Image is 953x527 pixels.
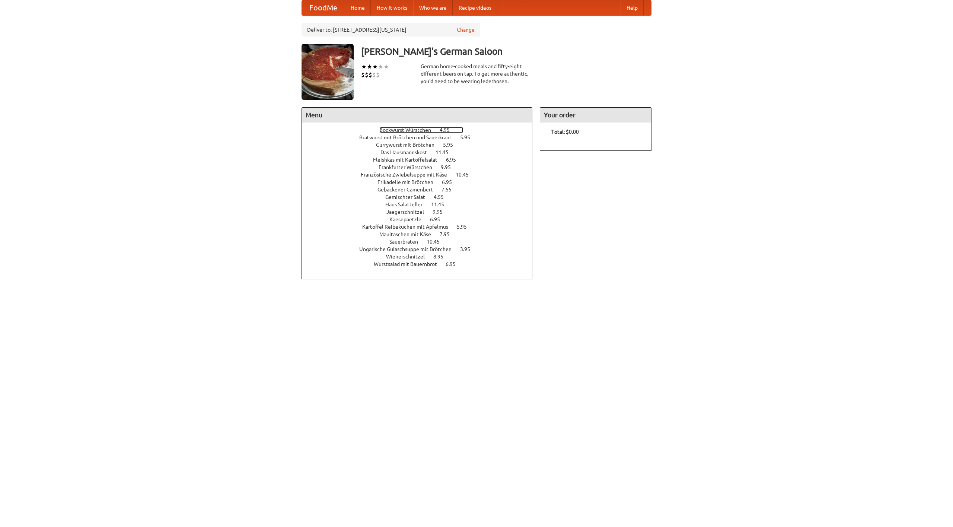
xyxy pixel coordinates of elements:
[460,134,478,140] span: 5.95
[379,164,440,170] span: Frankfurter Würstchen
[361,71,365,79] li: $
[389,216,454,222] a: Kaesepaetzle 6.95
[379,231,439,237] span: Maultaschen mit Käse
[372,63,378,71] li: ★
[446,261,463,267] span: 6.95
[441,164,458,170] span: 9.95
[389,239,425,245] span: Sauerbraten
[367,63,372,71] li: ★
[376,142,442,148] span: Currywurst mit Brötchen
[442,187,459,193] span: 7.55
[383,63,389,71] li: ★
[359,246,459,252] span: Ungarische Gulaschsuppe mit Brötchen
[386,209,431,215] span: Jaegerschnitzel
[457,224,474,230] span: 5.95
[302,108,532,123] h4: Menu
[374,261,469,267] a: Wurstsalad mit Bauernbrot 6.95
[379,127,463,133] a: Bockwurst Würstchen 4.95
[371,0,413,15] a: How it works
[540,108,651,123] h4: Your order
[377,187,465,193] a: Gebackener Camenbert 7.55
[385,194,458,200] a: Gemischter Salat 4.55
[361,44,651,59] h3: [PERSON_NAME]'s German Saloon
[362,224,456,230] span: Kartoffel Reibekuchen mit Apfelmus
[379,164,465,170] a: Frankfurter Würstchen 9.95
[434,194,451,200] span: 4.55
[362,224,481,230] a: Kartoffel Reibekuchen mit Apfelmus 5.95
[551,129,579,135] b: Total: $0.00
[376,142,467,148] a: Currywurst mit Brötchen 5.95
[379,127,439,133] span: Bockwurst Würstchen
[345,0,371,15] a: Home
[443,142,460,148] span: 5.95
[385,201,430,207] span: Haus Salatteller
[430,216,447,222] span: 6.95
[389,216,429,222] span: Kaesepaetzle
[379,231,463,237] a: Maultaschen mit Käse 7.95
[374,261,444,267] span: Wurstsalad mit Bauernbrot
[460,246,478,252] span: 3.95
[369,71,372,79] li: $
[431,201,452,207] span: 11.45
[359,134,459,140] span: Bratwurst mit Brötchen und Sauerkraut
[386,254,457,260] a: Wienerschnitzel 8.95
[442,179,459,185] span: 6.95
[385,201,458,207] a: Haus Salatteller 11.45
[433,209,450,215] span: 9.95
[361,172,455,178] span: Französische Zwiebelsuppe mit Käse
[385,194,433,200] span: Gemischter Salat
[436,149,456,155] span: 11.45
[377,179,441,185] span: Frikadelle mit Brötchen
[457,26,475,34] a: Change
[376,71,380,79] li: $
[380,149,434,155] span: Das Hausmannskost
[380,149,462,155] a: Das Hausmannskost 11.45
[373,157,470,163] a: Fleishkas mit Kartoffelsalat 6.95
[386,254,432,260] span: Wienerschnitzel
[302,23,480,36] div: Deliver to: [STREET_ADDRESS][US_STATE]
[440,231,457,237] span: 7.95
[377,187,440,193] span: Gebackener Camenbert
[413,0,453,15] a: Who we are
[427,239,447,245] span: 10.45
[446,157,463,163] span: 6.95
[359,134,484,140] a: Bratwurst mit Brötchen und Sauerkraut 5.95
[377,179,466,185] a: Frikadelle mit Brötchen 6.95
[372,71,376,79] li: $
[433,254,451,260] span: 8.95
[421,63,532,85] div: German home-cooked meals and fifty-eight different beers on tap. To get more authentic, you'd nee...
[378,63,383,71] li: ★
[365,71,369,79] li: $
[621,0,644,15] a: Help
[302,44,354,100] img: angular.jpg
[440,127,457,133] span: 4.95
[386,209,456,215] a: Jaegerschnitzel 9.95
[373,157,445,163] span: Fleishkas mit Kartoffelsalat
[389,239,453,245] a: Sauerbraten 10.45
[361,172,482,178] a: Französische Zwiebelsuppe mit Käse 10.45
[361,63,367,71] li: ★
[453,0,497,15] a: Recipe videos
[359,246,484,252] a: Ungarische Gulaschsuppe mit Brötchen 3.95
[302,0,345,15] a: FoodMe
[456,172,476,178] span: 10.45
